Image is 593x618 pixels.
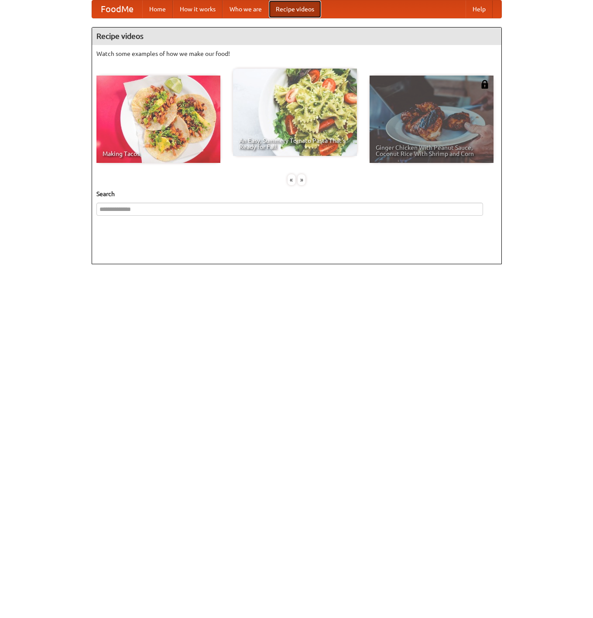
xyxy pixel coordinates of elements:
h4: Recipe videos [92,28,501,45]
div: » [298,174,305,185]
div: « [288,174,295,185]
span: Making Tacos [103,151,214,157]
a: FoodMe [92,0,142,18]
a: Help [466,0,493,18]
h5: Search [96,190,497,198]
a: Recipe videos [269,0,321,18]
a: How it works [173,0,223,18]
a: Home [142,0,173,18]
a: Who we are [223,0,269,18]
span: An Easy, Summery Tomato Pasta That's Ready for Fall [239,138,351,150]
a: Making Tacos [96,76,220,163]
img: 483408.png [480,80,489,89]
a: An Easy, Summery Tomato Pasta That's Ready for Fall [233,69,357,156]
p: Watch some examples of how we make our food! [96,49,497,58]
